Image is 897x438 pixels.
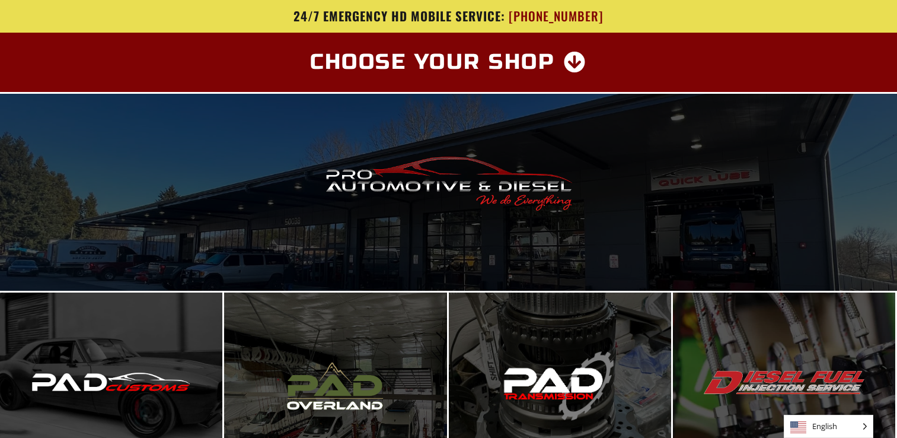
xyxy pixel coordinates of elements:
a: Choose Your Shop [296,45,601,80]
aside: Language selected: English [784,415,873,438]
span: [PHONE_NUMBER] [509,9,604,24]
a: 24/7 Emergency HD Mobile Service: [PHONE_NUMBER] [102,9,796,24]
span: 24/7 Emergency HD Mobile Service: [293,7,505,25]
span: English [784,415,873,437]
span: Choose Your Shop [310,52,555,73]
